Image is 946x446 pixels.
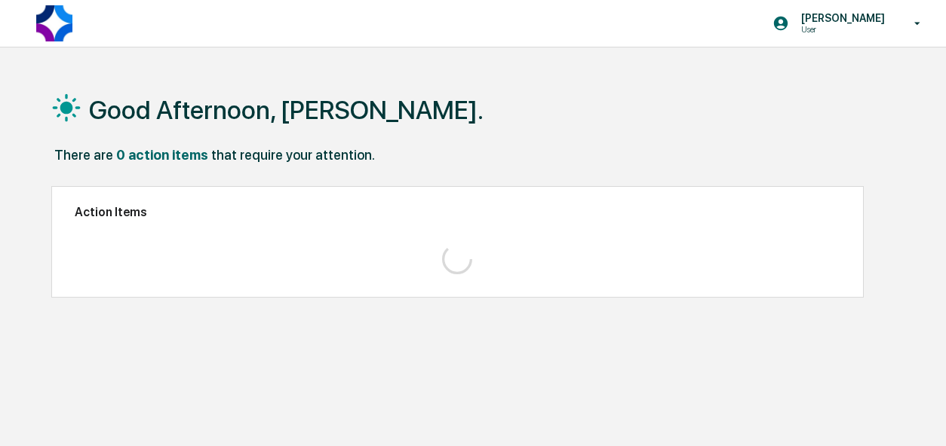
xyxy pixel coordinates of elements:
[116,147,208,163] div: 0 action items
[789,12,892,24] p: [PERSON_NAME]
[54,147,113,163] div: There are
[89,95,484,125] h1: Good Afternoon, [PERSON_NAME].
[75,205,841,219] h2: Action Items
[789,24,892,35] p: User
[36,5,72,41] img: logo
[211,147,375,163] div: that require your attention.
